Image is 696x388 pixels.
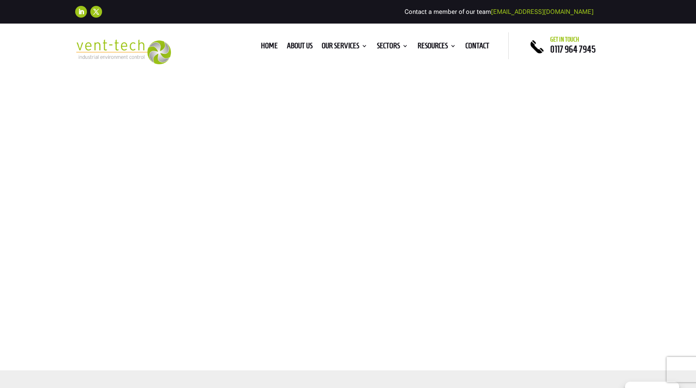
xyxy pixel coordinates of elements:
[491,8,594,16] a: [EMAIL_ADDRESS][DOMAIN_NAME]
[75,6,87,18] a: Follow on LinkedIn
[404,8,594,16] span: Contact a member of our team
[90,6,102,18] a: Follow on X
[287,43,313,52] a: About us
[322,43,368,52] a: Our Services
[550,44,596,54] a: 0117 964 7945
[261,43,278,52] a: Home
[465,43,489,52] a: Contact
[75,39,171,64] img: 2023-09-27T08_35_16.549ZVENT-TECH---Clear-background
[377,43,408,52] a: Sectors
[418,43,456,52] a: Resources
[550,36,579,43] span: Get in touch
